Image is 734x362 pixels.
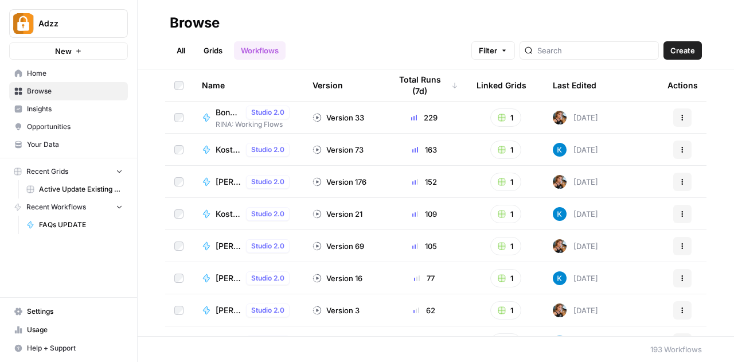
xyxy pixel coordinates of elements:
[553,175,598,189] div: [DATE]
[553,271,567,285] img: iwdyqet48crsyhqvxhgywfzfcsin
[663,41,702,60] button: Create
[9,198,128,216] button: Recent Workflows
[251,177,284,187] span: Studio 2.0
[27,86,123,96] span: Browse
[216,305,241,316] span: [PERSON_NAME] duplicate check CRM [PERSON_NAME]
[490,141,521,159] button: 1
[251,241,284,251] span: Studio 2.0
[27,104,123,114] span: Insights
[55,45,72,57] span: New
[9,163,128,180] button: Recent Grids
[391,273,458,284] div: 77
[251,209,284,219] span: Studio 2.0
[490,108,521,127] button: 1
[313,273,362,284] div: Version 16
[202,175,294,189] a: [PERSON_NAME]'s: Bonuses SearchStudio 2.0
[553,336,598,349] div: [DATE]
[313,240,364,252] div: Version 69
[216,273,241,284] span: [PERSON_NAME] post updater
[216,208,241,220] span: Kostya bonus to wp - grid specific
[216,144,241,155] span: Kostya duplicate check CRM
[490,333,521,352] button: 1
[202,69,294,101] div: Name
[553,303,567,317] img: nwfydx8388vtdjnj28izaazbsiv8
[9,9,128,38] button: Workspace: Adzz
[39,184,123,194] span: Active Update Existing Post
[313,144,364,155] div: Version 73
[391,176,458,188] div: 152
[216,107,241,118] span: Bonus Codes - Player Focused
[490,269,521,287] button: 1
[553,175,567,189] img: nwfydx8388vtdjnj28izaazbsiv8
[202,303,294,317] a: [PERSON_NAME] duplicate check CRM [PERSON_NAME]Studio 2.0
[202,271,294,285] a: [PERSON_NAME] post updaterStudio 2.0
[391,69,458,101] div: Total Runs (7d)
[251,145,284,155] span: Studio 2.0
[553,239,598,253] div: [DATE]
[670,45,695,56] span: Create
[27,139,123,150] span: Your Data
[313,69,343,101] div: Version
[313,208,362,220] div: Version 21
[479,45,497,56] span: Filter
[553,336,567,349] img: iwdyqet48crsyhqvxhgywfzfcsin
[27,343,123,353] span: Help + Support
[216,176,241,188] span: [PERSON_NAME]'s: Bonuses Search
[553,207,567,221] img: iwdyqet48crsyhqvxhgywfzfcsin
[234,41,286,60] a: Workflows
[553,303,598,317] div: [DATE]
[490,205,521,223] button: 1
[537,45,654,56] input: Search
[650,344,702,355] div: 193 Workflows
[553,111,567,124] img: nwfydx8388vtdjnj28izaazbsiv8
[216,119,294,130] span: RINA: Working Flows
[202,143,294,157] a: Kostya duplicate check CRMStudio 2.0
[39,220,123,230] span: FAQs UPDATE
[170,41,192,60] a: All
[9,135,128,154] a: Your Data
[251,107,284,118] span: Studio 2.0
[38,18,108,29] span: Adzz
[21,180,128,198] a: Active Update Existing Post
[202,207,294,221] a: Kostya bonus to wp - grid specificStudio 2.0
[9,321,128,339] a: Usage
[9,82,128,100] a: Browse
[26,166,68,177] span: Recent Grids
[391,112,458,123] div: 229
[477,69,526,101] div: Linked Grids
[553,239,567,253] img: nwfydx8388vtdjnj28izaazbsiv8
[202,239,294,253] a: [PERSON_NAME]'s Bonus Text Creation + LanguageStudio 2.0
[202,336,294,349] a: [PERSON_NAME] bonus to wp - grid specific [PERSON_NAME]Studio 2.0
[9,100,128,118] a: Insights
[9,64,128,83] a: Home
[553,143,598,157] div: [DATE]
[391,305,458,316] div: 62
[553,111,598,124] div: [DATE]
[13,13,34,34] img: Adzz Logo
[667,69,698,101] div: Actions
[490,173,521,191] button: 1
[9,118,128,136] a: Opportunities
[490,301,521,320] button: 1
[553,69,596,101] div: Last Edited
[216,240,241,252] span: [PERSON_NAME]'s Bonus Text Creation + Language
[251,273,284,283] span: Studio 2.0
[27,306,123,317] span: Settings
[313,112,364,123] div: Version 33
[553,271,598,285] div: [DATE]
[202,106,294,130] a: Bonus Codes - Player FocusedStudio 2.0RINA: Working Flows
[471,41,515,60] button: Filter
[391,208,458,220] div: 109
[553,207,598,221] div: [DATE]
[197,41,229,60] a: Grids
[27,68,123,79] span: Home
[553,143,567,157] img: iwdyqet48crsyhqvxhgywfzfcsin
[9,339,128,357] button: Help + Support
[170,14,220,32] div: Browse
[313,305,360,316] div: Version 3
[9,302,128,321] a: Settings
[9,42,128,60] button: New
[21,216,128,234] a: FAQs UPDATE
[490,237,521,255] button: 1
[26,202,86,212] span: Recent Workflows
